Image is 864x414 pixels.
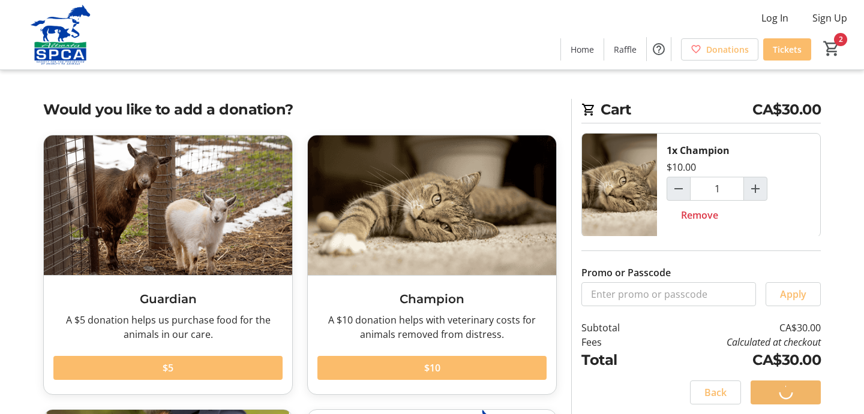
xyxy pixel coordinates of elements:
td: CA$30.00 [651,349,821,371]
input: Enter promo or passcode [581,282,756,306]
span: Apply [780,287,806,301]
td: Fees [581,335,651,349]
td: CA$30.00 [651,321,821,335]
label: Promo or Passcode [581,265,671,280]
img: Champion [308,135,556,275]
button: Back [690,380,741,404]
button: Decrement by one [667,177,690,200]
button: $5 [53,356,283,380]
h2: Cart [581,99,821,123]
input: Champion Quantity [690,177,744,201]
td: Calculated at checkout [651,335,821,349]
h3: Guardian [53,290,283,308]
img: Alberta SPCA's Logo [7,5,114,65]
div: 1x Champion [667,143,730,158]
a: Donations [681,38,758,61]
span: Home [571,43,594,56]
button: Log In [752,8,798,28]
span: Donations [706,43,749,56]
span: Remove [681,208,718,222]
td: Total [581,349,651,371]
a: Tickets [763,38,811,61]
a: Home [561,38,604,61]
div: A $10 donation helps with veterinary costs for animals removed from distress. [317,313,547,342]
span: CA$30.00 [752,99,821,120]
div: $10.00 [667,160,696,174]
span: Raffle [614,43,637,56]
span: Sign Up [812,11,847,25]
span: Tickets [773,43,802,56]
span: Log In [761,11,788,25]
span: $5 [163,361,173,375]
button: Cart [821,38,842,59]
button: Apply [766,282,821,306]
button: Remove [667,203,733,227]
h3: Champion [317,290,547,308]
div: A $5 donation helps us purchase food for the animals in our care. [53,313,283,342]
span: Back [704,385,727,400]
button: $10 [317,356,547,380]
td: Subtotal [581,321,651,335]
span: $10 [424,361,440,375]
button: Help [647,37,671,61]
img: Guardian [44,135,292,275]
button: Increment by one [744,177,767,200]
h2: Would you like to add a donation? [43,99,557,120]
img: Champion [582,134,657,237]
a: Raffle [604,38,646,61]
button: Sign Up [803,8,857,28]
